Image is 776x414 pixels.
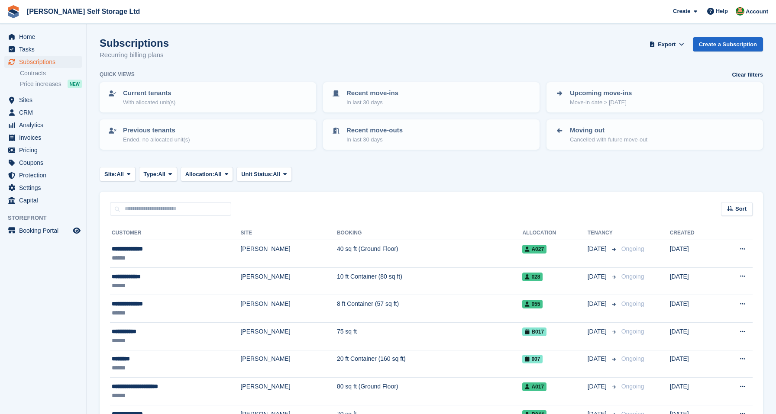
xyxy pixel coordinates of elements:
td: [DATE] [670,322,718,350]
th: Created [670,226,718,240]
a: menu [4,169,82,181]
button: Site: All [100,167,136,181]
p: Previous tenants [123,125,190,135]
span: All [116,170,124,179]
p: Cancelled with future move-out [570,135,647,144]
span: Invoices [19,132,71,144]
button: Type: All [139,167,177,181]
span: 028 [522,273,543,281]
span: CRM [19,106,71,119]
a: Price increases NEW [20,79,82,89]
td: 10 ft Container (80 sq ft) [337,267,522,295]
span: A017 [522,382,546,391]
p: Ended, no allocated unit(s) [123,135,190,144]
span: [DATE] [588,272,608,281]
span: [DATE] [588,354,608,363]
div: NEW [68,80,82,88]
a: Clear filters [732,71,763,79]
a: menu [4,182,82,194]
td: [DATE] [670,378,718,405]
button: Allocation: All [181,167,233,181]
span: Export [658,40,676,49]
span: Ongoing [621,355,644,362]
a: menu [4,132,82,144]
a: menu [4,106,82,119]
p: Moving out [570,125,647,135]
td: [PERSON_NAME] [240,378,336,405]
a: Recent move-ins In last 30 days [324,83,539,112]
span: Storefront [8,214,86,222]
span: 055 [522,300,543,308]
td: [DATE] [670,267,718,295]
p: Recurring billing plans [100,50,169,60]
span: [DATE] [588,382,608,391]
span: Home [19,31,71,43]
td: 8 ft Container (57 sq ft) [337,295,522,323]
span: Analytics [19,119,71,131]
span: Ongoing [621,383,644,390]
span: Capital [19,194,71,206]
span: Ongoing [621,273,644,280]
img: stora-icon-8386f47178a22dfd0bd8f6a31ec36ba5ce8667c1dd55bd0f319d3a0aa187defe.svg [7,5,20,18]
h6: Quick views [100,71,135,78]
span: All [158,170,165,179]
button: Unit Status: All [236,167,291,181]
span: Settings [19,182,71,194]
span: Site: [104,170,116,179]
th: Booking [337,226,522,240]
a: Previous tenants Ended, no allocated unit(s) [100,120,315,149]
td: 75 sq ft [337,322,522,350]
span: Subscriptions [19,56,71,68]
span: Type: [144,170,158,179]
a: menu [4,56,82,68]
span: [DATE] [588,299,608,308]
span: Price increases [20,80,61,88]
th: Customer [110,226,240,240]
td: 20 ft Container (160 sq ft) [337,350,522,378]
a: menu [4,43,82,55]
span: All [214,170,222,179]
span: Ongoing [621,245,644,252]
td: [DATE] [670,350,718,378]
p: Recent move-outs [346,125,403,135]
span: All [273,170,280,179]
span: [DATE] [588,244,608,254]
h1: Subscriptions [100,37,169,49]
td: [PERSON_NAME] [240,295,336,323]
a: [PERSON_NAME] Self Storage Ltd [23,4,143,19]
p: In last 30 days [346,135,403,144]
a: Create a Subscription [693,37,763,51]
span: Help [716,7,728,16]
td: [PERSON_NAME] [240,240,336,268]
span: Ongoing [621,300,644,307]
span: Unit Status: [241,170,273,179]
a: Recent move-outs In last 30 days [324,120,539,149]
td: [DATE] [670,240,718,268]
td: [PERSON_NAME] [240,322,336,350]
span: Allocation: [185,170,214,179]
p: Upcoming move-ins [570,88,632,98]
span: Pricing [19,144,71,156]
a: Preview store [71,225,82,236]
a: Moving out Cancelled with future move-out [547,120,762,149]
span: Ongoing [621,328,644,335]
p: In last 30 days [346,98,398,107]
td: 40 sq ft (Ground Floor) [337,240,522,268]
span: Account [746,7,768,16]
span: A027 [522,245,546,254]
a: Contracts [20,69,82,77]
td: [DATE] [670,295,718,323]
p: With allocated unit(s) [123,98,175,107]
span: [DATE] [588,327,608,336]
p: Recent move-ins [346,88,398,98]
td: [PERSON_NAME] [240,350,336,378]
span: Booking Portal [19,225,71,237]
p: Current tenants [123,88,175,98]
span: Create [673,7,690,16]
p: Move-in date > [DATE] [570,98,632,107]
a: menu [4,119,82,131]
a: menu [4,144,82,156]
th: Site [240,226,336,240]
span: Sort [735,205,747,213]
a: menu [4,31,82,43]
